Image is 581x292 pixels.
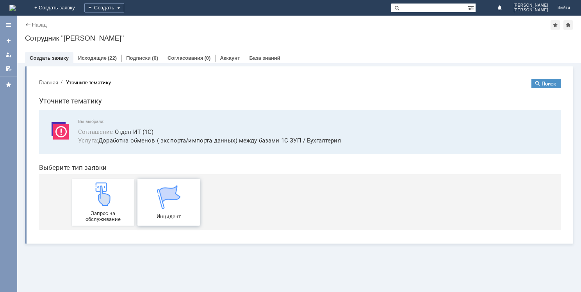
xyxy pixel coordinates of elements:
a: Перейти на домашнюю страницу [9,5,16,11]
img: svg%3E [16,46,39,70]
a: Инцидент [105,106,167,153]
a: Согласования [168,55,203,61]
a: Создать заявку [30,55,69,61]
div: Создать [84,3,124,12]
header: Выберите тип заявки [6,91,528,99]
img: get067d4ba7cf7247ad92597448b2db9300 [124,113,148,136]
div: Уточните тематику [33,7,78,13]
a: База знаний [250,55,280,61]
img: logo [9,5,16,11]
a: Запрос на обслуживание [39,106,102,153]
span: Запрос на обслуживание [41,138,99,150]
a: Мои заявки [2,48,15,61]
span: Услуга : [45,64,66,71]
div: (0) [152,55,158,61]
span: Доработка обменов ( экспорта/импорта данных) между базами 1С ЗУП / Бухгалтерия [45,63,519,72]
div: Сделать домашней страницей [563,20,573,30]
button: Поиск [499,6,528,16]
span: Соглашение : [45,55,82,63]
span: [PERSON_NAME] [513,3,548,8]
div: (22) [108,55,117,61]
a: Аккаунт [220,55,240,61]
button: Соглашение:Отдел ИТ (1С) [45,55,121,64]
a: Мои согласования [2,62,15,75]
span: Инцидент [107,141,165,147]
div: Сотрудник "[PERSON_NAME]" [25,34,573,42]
a: Создать заявку [2,34,15,47]
img: get23c147a1b4124cbfa18e19f2abec5e8f [59,110,82,133]
h1: Уточните тематику [6,23,528,34]
span: Расширенный поиск [468,4,476,11]
span: Вы выбрали: [45,46,519,52]
a: Исходящие [78,55,107,61]
button: Главная [6,6,25,13]
span: [PERSON_NAME] [513,8,548,12]
div: Добавить в избранное [551,20,560,30]
a: Назад [32,22,46,28]
a: Подписки [126,55,151,61]
div: (0) [205,55,211,61]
